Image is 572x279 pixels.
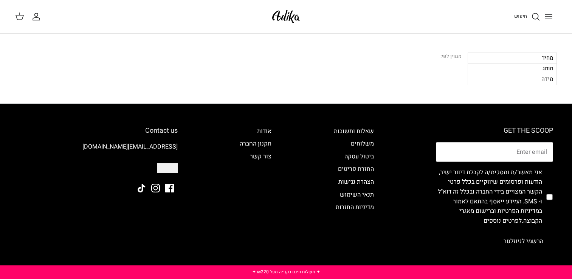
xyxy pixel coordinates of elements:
[232,127,279,251] div: Secondary navigation
[514,12,527,20] span: חיפוש
[151,184,160,192] a: Instagram
[252,268,320,275] a: ✦ משלוח חינם בקנייה מעל ₪220 ✦
[137,184,146,192] a: Tiktok
[468,63,557,74] div: מותג
[436,127,553,135] h6: GET THE SCOOP
[257,127,271,136] a: אודות
[340,190,374,199] a: תנאי השימוש
[32,12,44,21] a: החשבון שלי
[344,152,374,161] a: ביטול עסקה
[336,203,374,212] a: מדיניות החזרות
[82,142,178,151] a: [EMAIL_ADDRESS][DOMAIN_NAME]
[436,142,553,162] input: Email
[250,152,271,161] a: צור קשר
[468,74,557,84] div: מידה
[436,168,542,226] label: אני מאשר/ת ומסכימ/ה לקבלת דיוור ישיר, הודעות ופרסומים שיווקיים בכלל פרטי הקשר המצויים בידי החברה ...
[540,8,557,25] button: Toggle menu
[351,139,374,148] a: משלוחים
[19,127,178,135] h6: Contact us
[240,139,271,148] a: תקנון החברה
[338,164,374,174] a: החזרת פריטים
[270,8,302,25] img: Adika IL
[514,12,540,21] a: חיפוש
[494,232,553,251] button: הרשמי לניוזלטר
[334,127,374,136] a: שאלות ותשובות
[326,127,381,251] div: Secondary navigation
[484,216,522,225] a: לפרטים נוספים
[468,53,557,63] div: מחיר
[440,53,462,61] div: ממוין לפי:
[165,184,174,192] a: Facebook
[338,177,374,186] a: הצהרת נגישות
